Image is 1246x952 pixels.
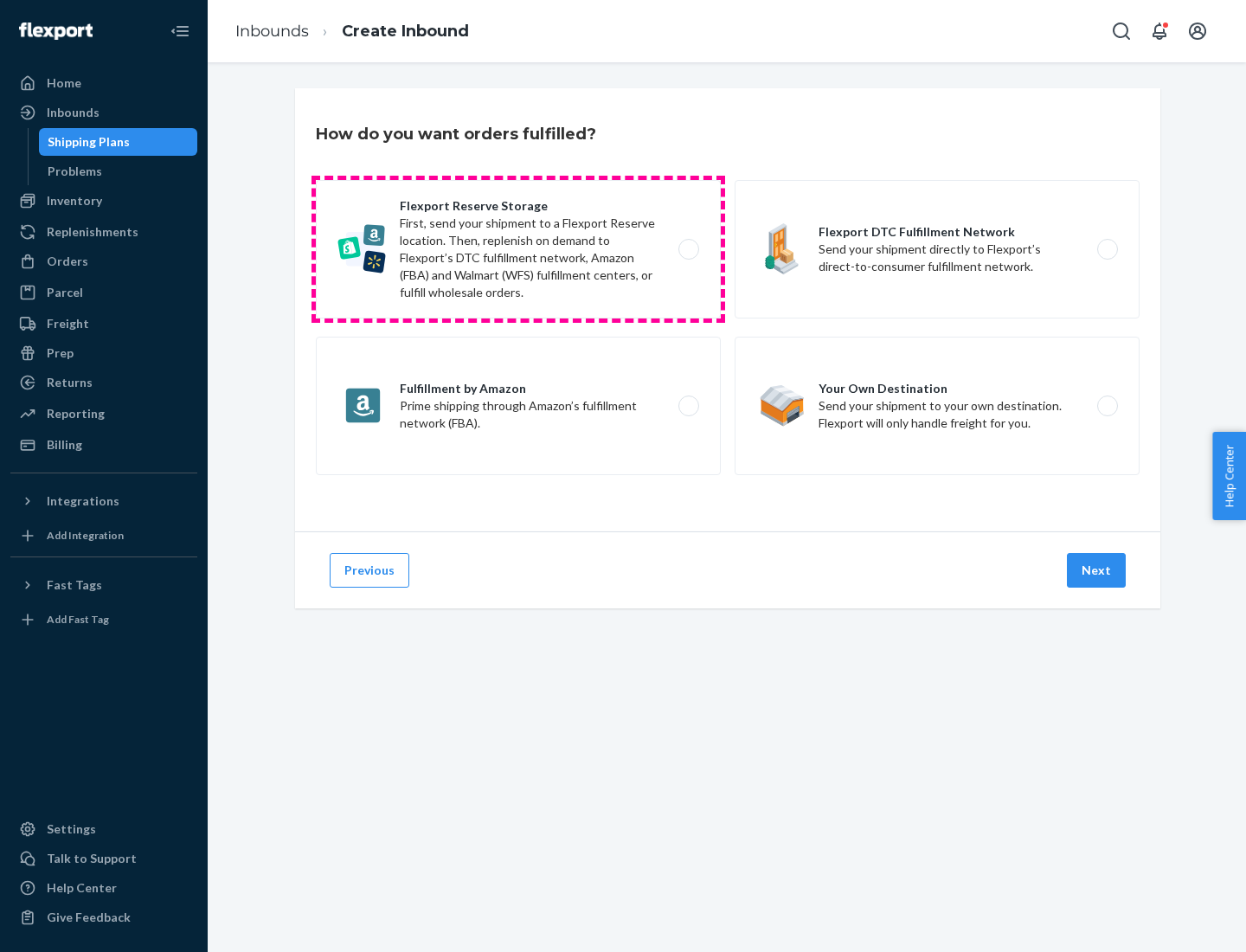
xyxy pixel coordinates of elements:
div: Add Integration [47,528,124,543]
button: Open Search Box [1104,14,1139,48]
a: Inventory [10,187,197,215]
div: Give Feedback [47,909,131,926]
div: Billing [47,436,82,453]
img: Flexport logo [19,23,93,40]
div: Returns [47,374,93,391]
a: Replenishments [10,218,197,246]
div: Home [47,74,81,92]
a: Help Center [10,874,197,902]
a: Parcel [10,279,197,306]
div: Inbounds [47,104,100,121]
div: Parcel [47,284,83,301]
button: Open notifications [1142,14,1177,48]
h3: How do you want orders fulfilled? [316,123,596,145]
div: Prep [47,344,74,362]
div: Help Center [47,879,117,897]
a: Settings [10,815,197,843]
div: Talk to Support [47,850,137,867]
a: Reporting [10,400,197,428]
a: Inbounds [235,22,309,41]
div: Fast Tags [47,576,102,594]
a: Orders [10,248,197,275]
div: Reporting [47,405,105,422]
div: Freight [47,315,89,332]
div: Shipping Plans [48,133,130,151]
a: Freight [10,310,197,338]
a: Shipping Plans [39,128,198,156]
div: Add Fast Tag [47,612,109,627]
div: Settings [47,820,96,838]
button: Integrations [10,487,197,515]
a: Home [10,69,197,97]
button: Next [1067,553,1126,588]
button: Previous [330,553,409,588]
a: Prep [10,339,197,367]
button: Give Feedback [10,904,197,931]
button: Open account menu [1180,14,1215,48]
button: Help Center [1212,432,1246,520]
a: Problems [39,158,198,185]
button: Fast Tags [10,571,197,599]
a: Talk to Support [10,845,197,872]
a: Add Integration [10,522,197,550]
a: Add Fast Tag [10,606,197,634]
div: Inventory [47,192,102,209]
a: Inbounds [10,99,197,126]
ol: breadcrumbs [222,6,483,57]
div: Orders [47,253,88,270]
div: Problems [48,163,102,180]
button: Close Navigation [163,14,197,48]
div: Replenishments [47,223,138,241]
a: Returns [10,369,197,396]
a: Billing [10,431,197,459]
a: Create Inbound [342,22,469,41]
div: Integrations [47,492,119,510]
